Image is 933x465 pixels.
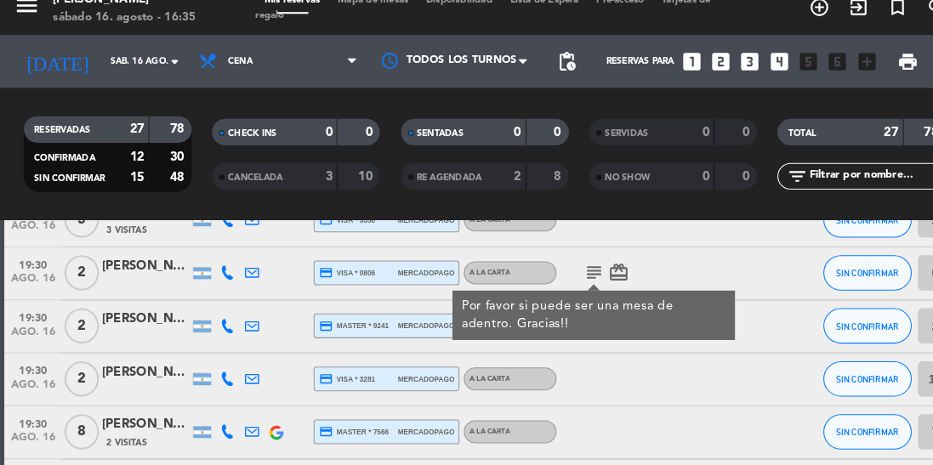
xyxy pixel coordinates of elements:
i: cancel [907,258,924,275]
button: SIN CONFIRMAR [793,212,878,246]
div: Por favor si puede ser una mesa de adentro. Gracias!! [445,303,699,338]
div: [PERSON_NAME] [98,315,183,334]
strong: 78 [163,136,180,148]
i: credit_card [307,222,321,235]
span: 19:30 [10,312,53,332]
i: turned_in_not [854,14,874,35]
strong: 27 [851,139,865,150]
i: [DATE] [13,59,98,94]
span: 2 [62,365,95,399]
i: credit_card [307,426,321,439]
img: google-logo.png [259,427,273,440]
span: Disponibilidad [401,13,482,22]
strong: 27 [125,136,139,148]
input: Filtrar por nombre... [777,178,909,196]
button: SIN CONFIRMAR [793,365,878,399]
span: SIN CONFIRMAR [805,428,865,438]
i: filter_list [757,177,777,197]
button: menu [13,10,38,42]
strong: 0 [495,139,502,150]
strong: 3 [313,181,320,193]
span: visa * 0806 [307,273,361,286]
div: sábado 16. agosto - 16:35 [51,26,189,43]
span: RE AGENDADA [401,184,464,192]
span: mercadopago [383,377,437,388]
i: menu [13,10,38,36]
i: looks_one [655,65,677,88]
span: ago. 16 [10,229,53,248]
i: looks_4 [739,65,761,88]
span: mercadopago [383,275,437,286]
span: mercadopago [383,224,437,235]
i: looks_6 [795,65,817,88]
span: print [864,66,885,87]
strong: 0 [313,139,320,150]
span: 5 [62,212,95,246]
strong: 30 [163,162,180,174]
span: Cena [219,72,243,82]
span: SIN CONFIRMAR [33,184,101,193]
span: SENTADAS [401,141,447,150]
i: credit_card [307,273,321,286]
span: ago. 16 [10,280,53,299]
strong: 0 [352,139,362,150]
i: add_circle_outline [779,14,799,35]
span: 3 Visitas [102,232,141,246]
span: Mapa de mesas [316,13,401,22]
span: SERVIDAS [583,141,624,150]
span: A LA CARTA [452,378,491,385]
strong: 15 [125,182,139,194]
span: ago. 16 [10,433,53,452]
span: 2 [62,263,95,297]
span: 19:30 [10,414,53,434]
div: [PERSON_NAME] [98,366,183,385]
span: master * 9241 [307,324,374,337]
div: [PERSON_NAME] [51,9,189,26]
strong: 0 [533,139,543,150]
i: exit_to_app [816,14,837,35]
span: 2 [62,314,95,348]
div: [PERSON_NAME] [98,416,183,435]
i: card_giftcard [585,269,606,290]
i: looks_5 [767,65,789,88]
span: 8 [62,416,95,450]
span: Mis reservas [246,13,316,22]
span: SIN CONFIRMAR [805,275,865,285]
i: credit_card [307,324,321,337]
strong: 10 [345,181,362,193]
i: cancel [907,360,924,377]
span: CHECK INS [219,141,266,150]
strong: 8 [533,181,543,193]
i: cancel [907,309,924,326]
span: SIN CONFIRMAR [805,224,865,234]
span: 19:30 [10,363,53,383]
span: CANCELADA [219,184,272,192]
strong: 0 [714,139,725,150]
span: ago. 16 [10,382,53,401]
i: cancel [907,411,924,428]
i: subject [561,269,582,290]
span: SIN CONFIRMAR [805,326,865,336]
span: 19:30 [10,261,53,281]
span: Reservas para [583,72,649,82]
span: ago. 16 [10,331,53,350]
span: RESERVADAS [33,139,88,147]
i: search [891,14,912,35]
span: pending_actions [536,66,556,87]
strong: 48 [163,182,180,194]
span: NO SHOW [583,184,626,192]
strong: 0 [676,181,683,193]
span: TOTAL [759,141,785,150]
strong: 78 [890,139,907,150]
span: A LA CARTA [452,276,491,283]
i: looks_3 [711,65,733,88]
button: SIN CONFIRMAR [793,263,878,297]
button: SIN CONFIRMAR [793,416,878,450]
span: 2 Visitas [102,436,141,450]
strong: 2 [495,181,502,193]
span: visa * 3281 [307,375,361,388]
i: add_box [823,65,845,88]
strong: 0 [714,181,725,193]
span: Lista de Espera [482,13,566,22]
i: credit_card [307,375,321,388]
